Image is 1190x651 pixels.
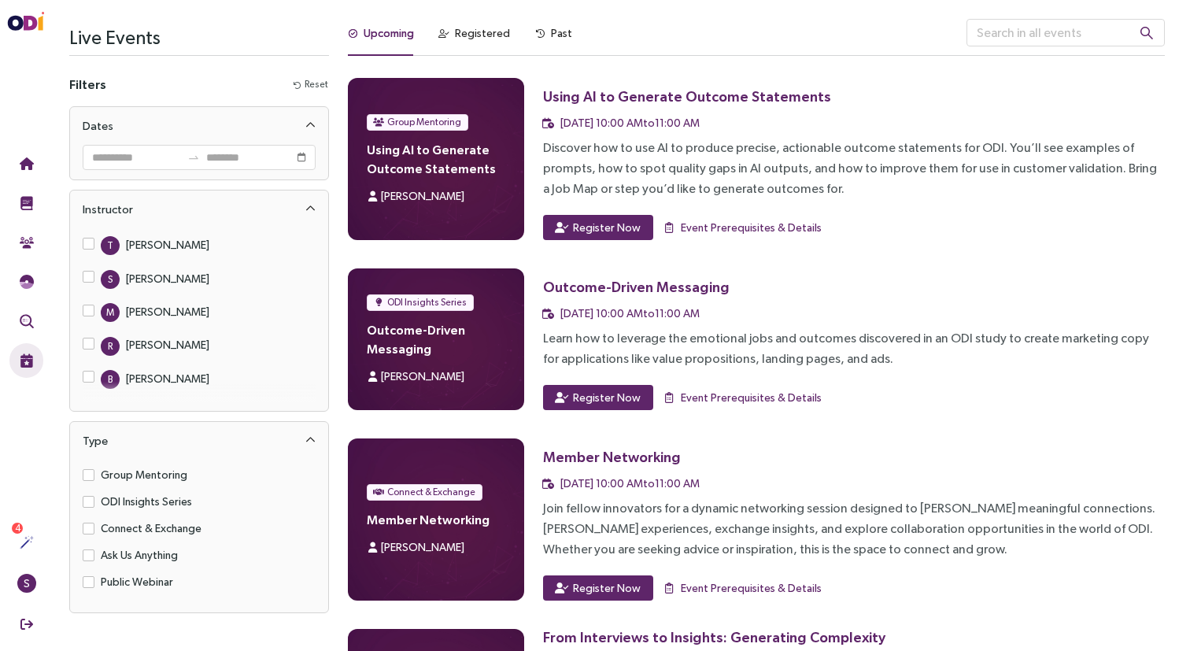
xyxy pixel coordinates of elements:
[9,525,43,560] button: Actions
[543,87,831,106] div: Using AI to Generate Outcome Statements
[966,19,1165,46] input: Search in all events
[293,76,329,93] button: Reset
[24,574,30,593] span: S
[1127,19,1166,46] button: search
[20,235,34,250] img: Community
[70,190,328,228] div: Instructor
[126,336,209,353] div: [PERSON_NAME]
[83,200,133,219] div: Instructor
[126,303,209,320] div: [PERSON_NAME]
[543,328,1165,369] div: Learn how to leverage the emotional jobs and outcomes discovered in an ODI study to create market...
[367,140,505,178] h4: Using AI to Generate Outcome Statements
[455,24,510,42] div: Registered
[187,151,200,164] span: swap-right
[9,343,43,378] button: Live Events
[94,573,179,590] span: Public Webinar
[663,385,822,410] button: Event Prerequisites & Details
[543,498,1165,560] div: Join fellow innovators for a dynamic networking session designed to [PERSON_NAME] meaningful conn...
[83,117,113,135] div: Dates
[9,186,43,220] button: Training
[9,225,43,260] button: Community
[560,477,700,490] span: [DATE] 10:00 AM to 11:00 AM
[106,303,114,322] span: M
[543,215,653,240] button: Register Now
[94,493,198,510] span: ODI Insights Series
[1140,26,1154,40] span: search
[187,151,200,164] span: to
[573,579,641,597] span: Register Now
[560,117,700,129] span: [DATE] 10:00 AM to 11:00 AM
[543,385,653,410] button: Register Now
[560,307,700,320] span: [DATE] 10:00 AM to 11:00 AM
[108,337,113,356] span: R
[381,190,464,202] span: [PERSON_NAME]
[387,484,475,500] span: Connect & Exchange
[94,466,194,483] span: Group Mentoring
[305,77,328,92] span: Reset
[573,389,641,406] span: Register Now
[69,19,329,55] h3: Live Events
[543,575,653,601] button: Register Now
[364,24,414,42] div: Upcoming
[663,575,822,601] button: Event Prerequisites & Details
[387,114,461,130] span: Group Mentoring
[94,546,184,564] span: Ask Us Anything
[367,510,505,529] h4: Member Networking
[9,566,43,601] button: S
[69,75,106,94] h4: Filters
[20,353,34,368] img: Live Events
[381,370,464,383] span: [PERSON_NAME]
[108,370,113,389] span: B
[9,264,43,299] button: Needs Framework
[15,523,20,534] span: 4
[20,196,34,210] img: Training
[20,314,34,328] img: Outcome Validation
[20,535,34,549] img: Actions
[543,138,1165,199] div: Discover how to use AI to produce precise, actionable outcome statements for ODI. You’ll see exam...
[126,370,209,387] div: [PERSON_NAME]
[681,389,822,406] span: Event Prerequisites & Details
[9,607,43,642] button: Sign Out
[20,275,34,289] img: JTBD Needs Framework
[681,219,822,236] span: Event Prerequisites & Details
[70,107,328,145] div: Dates
[543,447,681,467] div: Member Networking
[381,541,464,553] span: [PERSON_NAME]
[126,236,209,253] div: [PERSON_NAME]
[663,215,822,240] button: Event Prerequisites & Details
[9,146,43,181] button: Home
[107,236,113,255] span: T
[9,304,43,338] button: Outcome Validation
[551,24,572,42] div: Past
[94,520,208,537] span: Connect & Exchange
[681,579,822,597] span: Event Prerequisites & Details
[83,431,108,450] div: Type
[543,277,730,297] div: Outcome-Driven Messaging
[12,523,23,534] sup: 4
[573,219,641,236] span: Register Now
[126,270,209,287] div: [PERSON_NAME]
[387,294,467,310] span: ODI Insights Series
[70,422,328,460] div: Type
[367,320,505,358] h4: Outcome-Driven Messaging
[108,270,113,289] span: S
